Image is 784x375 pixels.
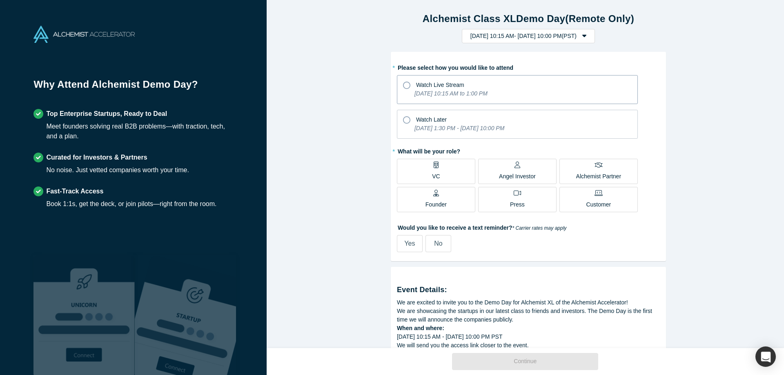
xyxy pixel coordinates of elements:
p: Press [510,200,525,209]
img: Prism AI [135,255,236,375]
div: [DATE] 10:15 AM - [DATE] 10:00 PM PST [397,333,660,341]
p: Alchemist Partner [576,172,621,181]
span: Watch Later [416,116,447,123]
p: VC [432,172,440,181]
strong: Curated for Investors & Partners [46,154,147,161]
em: * Carrier rates may apply [512,225,567,231]
p: Customer [586,200,611,209]
button: Continue [452,353,598,370]
span: Watch Live Stream [416,82,464,88]
label: What will be your role? [397,144,660,156]
div: We will send you the access link closer to the event. [397,341,660,350]
p: Founder [425,200,447,209]
div: We are excited to invite you to the Demo Day for Alchemist XL of the Alchemist Accelerator! [397,298,660,307]
span: Yes [404,240,415,247]
div: Meet founders solving real B2B problems—with traction, tech, and a plan. [46,122,233,141]
span: No [434,240,442,247]
div: No noise. Just vetted companies worth your time. [46,165,189,175]
strong: Top Enterprise Startups, Ready to Deal [46,110,167,117]
button: [DATE] 10:15 AM- [DATE] 10:00 PM(PST) [462,29,595,43]
strong: When and where: [397,325,444,331]
div: Book 1:1s, get the deck, or join pilots—right from the room. [46,199,216,209]
h1: Why Attend Alchemist Demo Day? [33,77,233,98]
img: Robust Technologies [33,255,135,375]
i: [DATE] 1:30 PM - [DATE] 10:00 PM [414,125,504,131]
strong: Alchemist Class XL Demo Day (Remote Only) [423,13,634,24]
p: Angel Investor [499,172,536,181]
label: Would you like to receive a text reminder? [397,221,660,232]
div: We are showcasing the startups in our latest class to friends and investors. The Demo Day is the ... [397,307,660,324]
strong: Fast-Track Access [46,188,103,195]
label: Please select how you would like to attend [397,61,660,72]
i: [DATE] 10:15 AM to 1:00 PM [414,90,488,97]
img: Alchemist Accelerator Logo [33,26,135,43]
strong: Event Details: [397,286,447,294]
